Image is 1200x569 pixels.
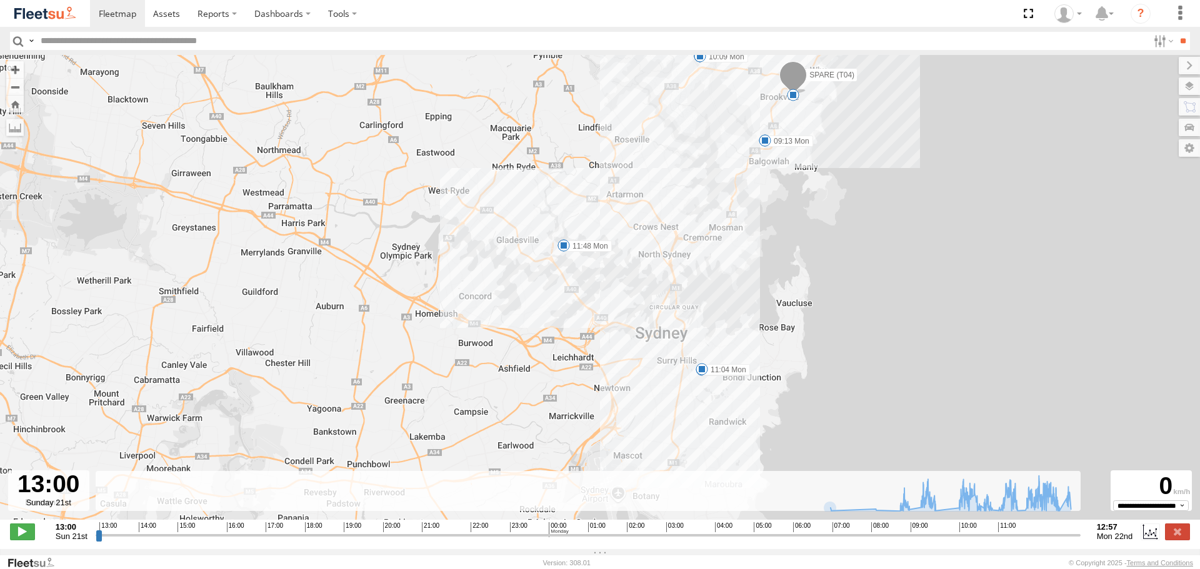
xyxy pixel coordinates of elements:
strong: 13:00 [56,522,87,532]
label: Map Settings [1179,139,1200,157]
span: 01:00 [588,522,606,532]
span: 06:00 [793,522,811,532]
label: 11:04 Mon [702,364,750,375]
span: 03:00 [666,522,684,532]
span: 17:00 [266,522,283,532]
label: 11:48 Mon [564,240,612,252]
span: 16:00 [227,522,244,532]
img: fleetsu-logo-horizontal.svg [12,5,77,22]
span: 14:00 [139,522,156,532]
span: 11:00 [998,522,1016,532]
span: 05:00 [754,522,771,532]
label: Close [1165,523,1190,540]
strong: 12:57 [1097,522,1133,532]
span: 18:00 [305,522,322,532]
i: ? [1131,4,1151,24]
label: Play/Stop [10,523,35,540]
span: 08:00 [871,522,889,532]
div: 0 [1112,472,1190,500]
span: 19:00 [344,522,361,532]
span: 10:00 [959,522,977,532]
label: Search Query [26,32,36,50]
span: 09:00 [911,522,928,532]
div: Matt Mayall [1050,4,1086,23]
label: 09:13 Mon [765,136,813,147]
label: 10:09 Mon [700,51,748,62]
span: 00:00 [549,522,568,537]
label: Search Filter Options [1149,32,1176,50]
button: Zoom Home [6,96,24,112]
button: Zoom in [6,61,24,78]
span: Mon 22nd Sep 2025 [1097,532,1133,541]
span: 07:00 [832,522,850,532]
span: Sun 21st Sep 2025 [56,532,87,541]
div: Version: 308.01 [543,559,591,567]
span: 22:00 [471,522,488,532]
span: 04:00 [715,522,732,532]
span: 13:00 [99,522,117,532]
span: SPARE (T04) [809,71,854,79]
div: © Copyright 2025 - [1069,559,1193,567]
a: Terms and Conditions [1127,559,1193,567]
span: 20:00 [383,522,401,532]
label: 11:00 Mon [702,365,750,376]
a: Visit our Website [7,557,64,569]
span: 02:00 [627,522,644,532]
label: Measure [6,119,24,136]
span: 15:00 [177,522,195,532]
span: 23:00 [510,522,527,532]
div: 7 [787,89,799,101]
button: Zoom out [6,78,24,96]
span: 21:00 [422,522,439,532]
